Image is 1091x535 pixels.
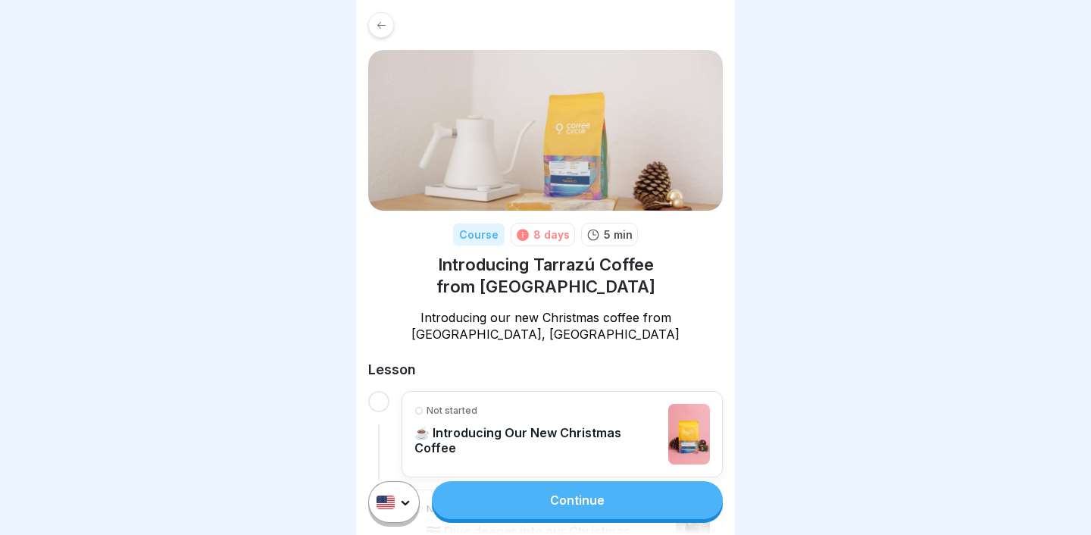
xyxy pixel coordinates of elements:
[604,227,633,242] p: 5 min
[533,227,570,242] div: 8 days
[414,404,710,465] a: Not started☕️ Introducing Our New Christmas Coffee
[368,361,723,379] h2: Lesson
[432,481,723,519] a: Continue
[668,404,710,465] img: kx73ac9lf3rjb7qa5tdm2s6a.png
[427,404,477,418] p: Not started
[368,50,723,211] img: db5pmnzf6wdxmvjedgb8v6ho.png
[368,309,723,343] p: Introducing our new Christmas coffee from [GEOGRAPHIC_DATA], [GEOGRAPHIC_DATA]
[368,254,723,297] h1: Introducing Tarrazú Coffee from [GEOGRAPHIC_DATA]
[414,425,661,455] p: ☕️ Introducing Our New Christmas Coffee
[377,496,395,509] img: us.svg
[453,224,505,246] div: Course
